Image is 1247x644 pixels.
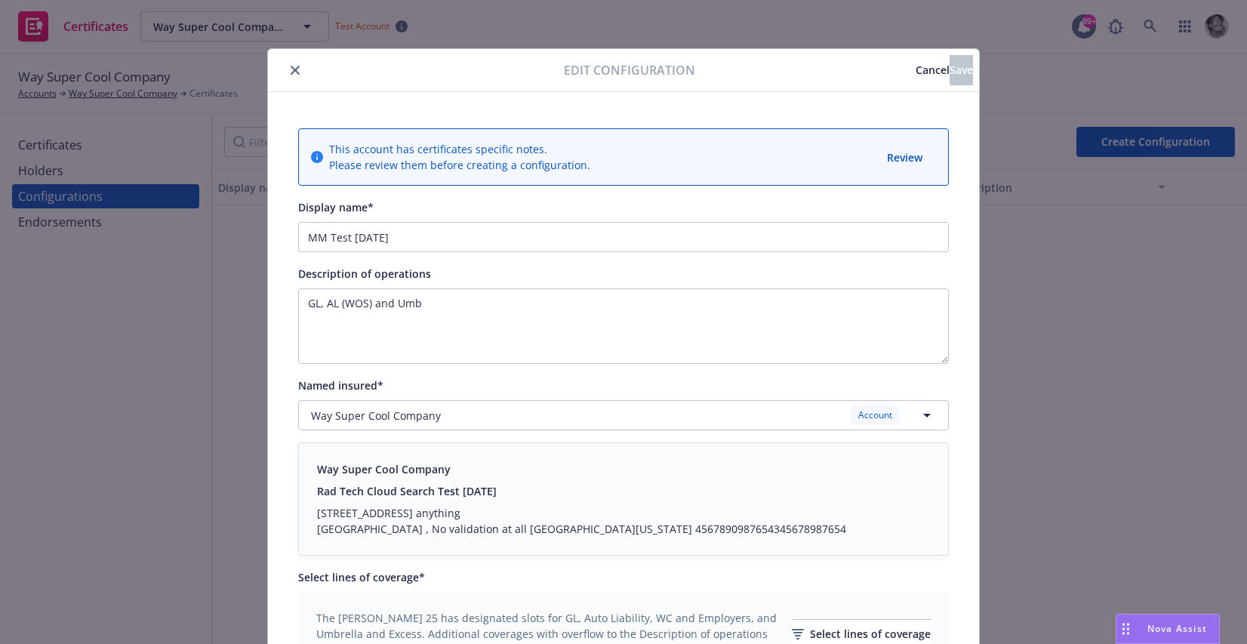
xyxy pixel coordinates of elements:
[317,461,846,477] div: Way Super Cool Company
[851,405,900,424] div: Account
[317,505,846,521] div: [STREET_ADDRESS] anything
[317,483,846,499] div: Rad Tech Cloud Search Test [DATE]
[298,378,383,393] span: Named insured*
[916,55,950,85] button: Cancel
[329,141,590,157] span: This account has certificates specific notes.
[950,55,973,85] button: Save
[329,157,590,173] span: Please review them before creating a configuration.
[298,570,425,584] span: Select lines of coverage*
[885,148,924,167] button: Review
[298,288,949,364] textarea: Input description
[286,61,304,79] button: close
[298,200,374,214] span: Display name*
[887,150,922,165] span: Review
[1116,615,1135,643] div: Drag to move
[298,222,949,252] input: Enter a display name
[950,63,973,77] span: Save
[298,267,431,281] span: Description of operations
[311,408,441,424] span: Way Super Cool Company
[1116,614,1220,644] button: Nova Assist
[317,521,846,537] div: [GEOGRAPHIC_DATA] , No validation at all [GEOGRAPHIC_DATA][US_STATE] 4567890987654345678987654
[564,61,695,79] span: Edit configuration
[1147,622,1207,635] span: Nova Assist
[916,63,950,77] span: Cancel
[298,400,949,430] button: Way Super Cool CompanyAccount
